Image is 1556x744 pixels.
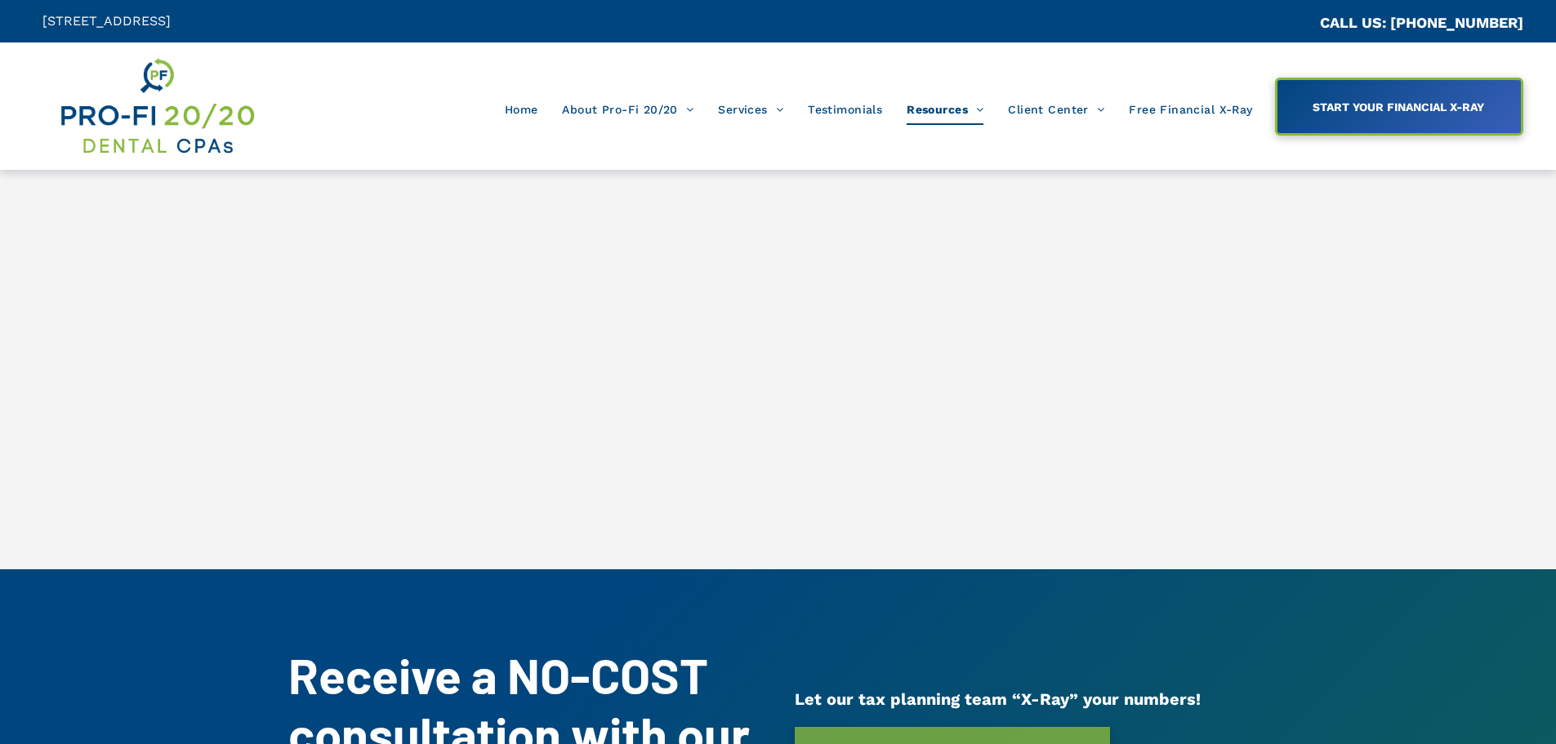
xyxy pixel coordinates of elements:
[1117,94,1264,125] a: Free Financial X-Ray
[1320,14,1523,31] a: CALL US: [PHONE_NUMBER]
[58,55,256,158] img: Get Dental CPA Consulting, Bookkeeping, & Bank Loans
[894,94,996,125] a: Resources
[706,94,796,125] a: Services
[1307,92,1490,122] span: START YOUR FINANCIAL X-RAY
[1251,16,1320,31] span: CA::CALLC
[796,94,894,125] a: Testimonials
[996,94,1117,125] a: Client Center
[550,94,706,125] a: About Pro-Fi 20/20
[42,13,171,29] span: [STREET_ADDRESS]
[1275,78,1523,136] a: START YOUR FINANCIAL X-RAY
[795,689,1201,709] span: Let our tax planning team “X-Ray” your numbers!
[493,94,551,125] a: Home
